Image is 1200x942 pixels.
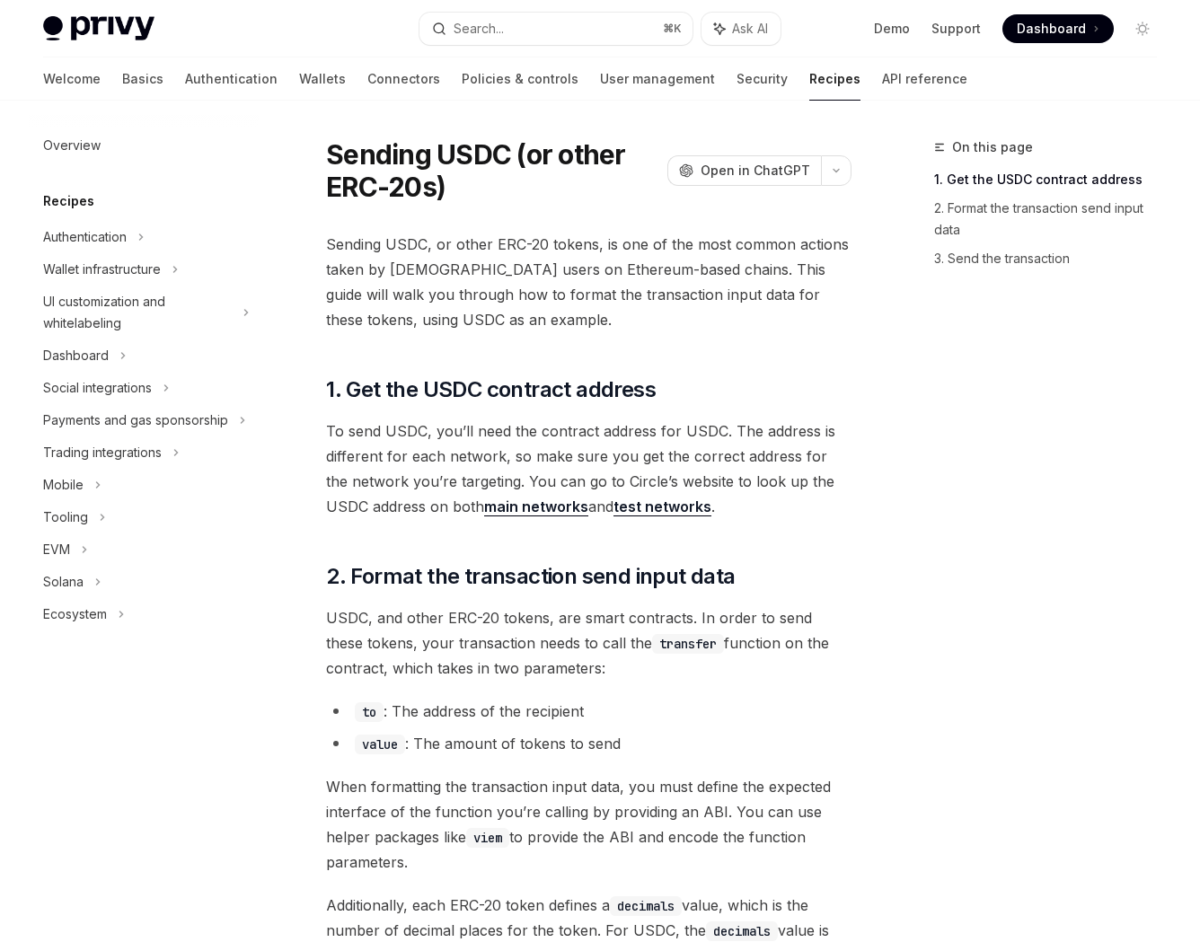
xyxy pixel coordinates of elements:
[934,194,1171,244] a: 2. Format the transaction send input data
[737,57,788,101] a: Security
[29,129,259,162] a: Overview
[1002,14,1114,43] a: Dashboard
[701,162,810,180] span: Open in ChatGPT
[600,57,715,101] a: User management
[667,155,821,186] button: Open in ChatGPT
[1017,20,1086,38] span: Dashboard
[809,57,860,101] a: Recipes
[43,16,154,41] img: light logo
[419,13,693,45] button: Search...⌘K
[43,377,152,399] div: Social integrations
[454,18,504,40] div: Search...
[43,259,161,280] div: Wallet infrastructure
[326,699,851,724] li: : The address of the recipient
[466,828,509,848] code: viem
[706,921,778,941] code: decimals
[934,165,1171,194] a: 1. Get the USDC contract address
[931,20,981,38] a: Support
[43,474,84,496] div: Mobile
[326,138,660,203] h1: Sending USDC (or other ERC-20s)
[43,345,109,366] div: Dashboard
[43,226,127,248] div: Authentication
[43,57,101,101] a: Welcome
[355,735,405,754] code: value
[874,20,910,38] a: Demo
[43,539,70,560] div: EVM
[43,190,94,212] h5: Recipes
[326,375,656,404] span: 1. Get the USDC contract address
[652,634,724,654] code: transfer
[43,571,84,593] div: Solana
[43,291,232,334] div: UI customization and whitelabeling
[613,497,711,516] a: test networks
[326,605,851,681] span: USDC, and other ERC-20 tokens, are smart contracts. In order to send these tokens, your transacti...
[952,136,1033,158] span: On this page
[43,442,162,463] div: Trading integrations
[43,506,88,528] div: Tooling
[122,57,163,101] a: Basics
[610,896,682,916] code: decimals
[732,20,768,38] span: Ask AI
[326,418,851,519] span: To send USDC, you’ll need the contract address for USDC. The address is different for each networ...
[701,13,781,45] button: Ask AI
[43,135,101,156] div: Overview
[43,603,107,625] div: Ecosystem
[326,562,735,591] span: 2. Format the transaction send input data
[484,497,588,516] a: main networks
[326,774,851,875] span: When formatting the transaction input data, you must define the expected interface of the functio...
[462,57,578,101] a: Policies & controls
[326,232,851,332] span: Sending USDC, or other ERC-20 tokens, is one of the most common actions taken by [DEMOGRAPHIC_DAT...
[185,57,278,101] a: Authentication
[1128,14,1157,43] button: Toggle dark mode
[299,57,346,101] a: Wallets
[367,57,440,101] a: Connectors
[663,22,682,36] span: ⌘ K
[882,57,967,101] a: API reference
[934,244,1171,273] a: 3. Send the transaction
[355,702,384,722] code: to
[43,409,228,431] div: Payments and gas sponsorship
[326,731,851,756] li: : The amount of tokens to send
